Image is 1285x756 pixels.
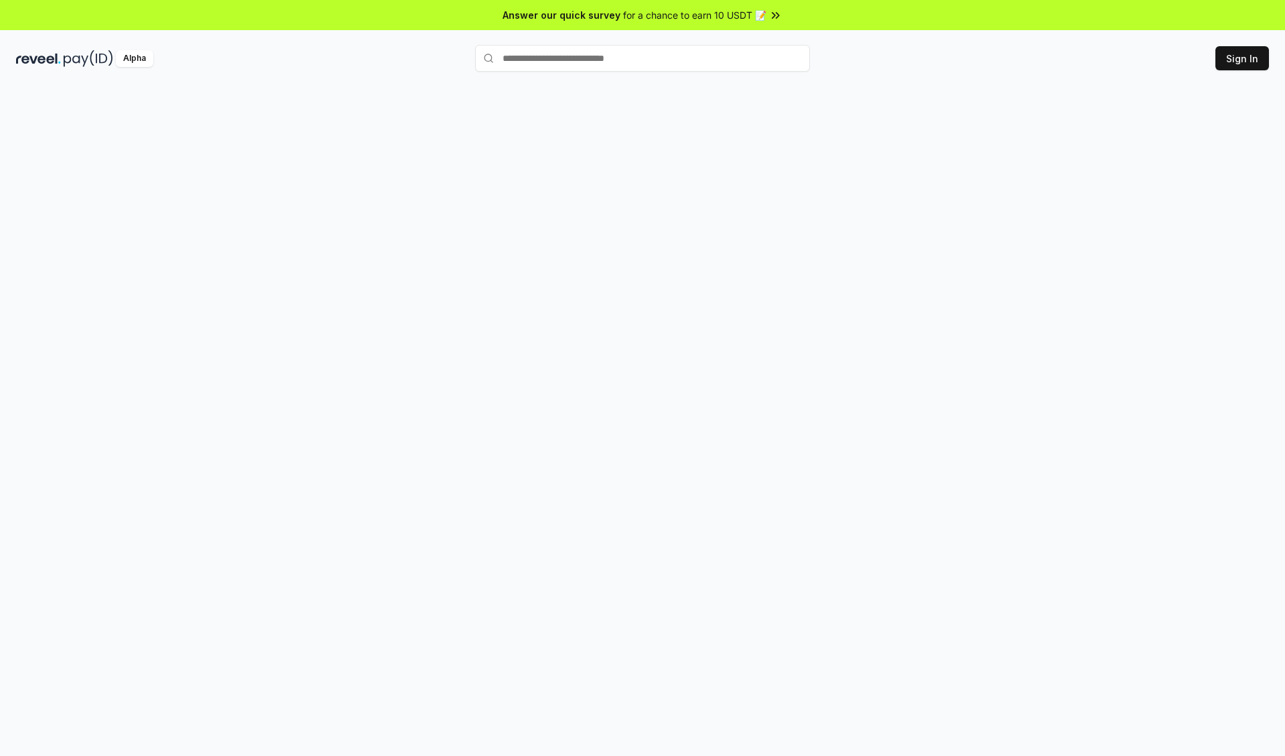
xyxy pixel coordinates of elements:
span: Answer our quick survey [503,8,620,22]
div: Alpha [116,50,153,67]
button: Sign In [1215,46,1269,70]
span: for a chance to earn 10 USDT 📝 [623,8,766,22]
img: reveel_dark [16,50,61,67]
img: pay_id [64,50,113,67]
